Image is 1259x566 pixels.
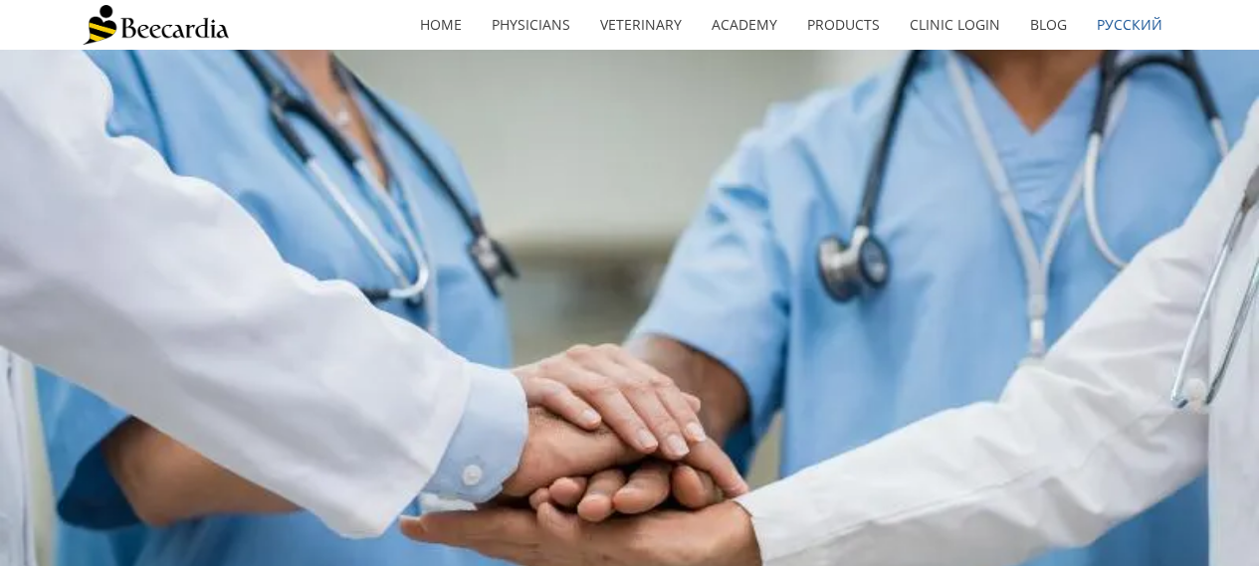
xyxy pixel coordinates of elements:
[1082,2,1177,48] a: Русский
[405,2,477,48] a: home
[792,2,895,48] a: Products
[1015,2,1082,48] a: Blog
[83,5,229,45] img: Beecardia
[477,2,585,48] a: Physicians
[585,2,697,48] a: Veterinary
[697,2,792,48] a: Academy
[895,2,1015,48] a: Clinic Login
